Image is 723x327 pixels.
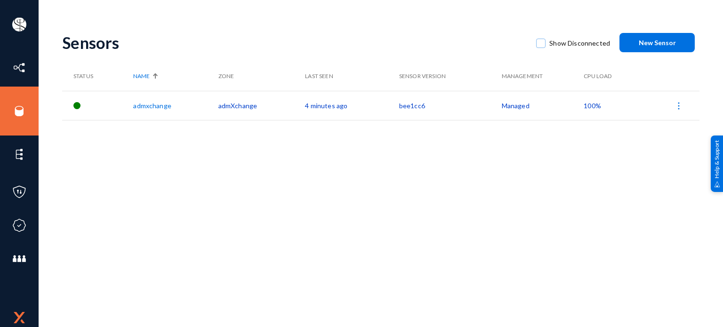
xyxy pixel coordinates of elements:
button: New Sensor [619,33,695,52]
div: Help & Support [711,135,723,191]
img: icon-policies.svg [12,185,26,199]
img: icon-members.svg [12,252,26,266]
div: Sensors [62,33,527,52]
td: bee1cc6 [399,91,502,120]
img: help_support.svg [714,181,720,187]
img: ACg8ocIa8OWj5FIzaB8MU-JIbNDt0RWcUDl_eQ0ZyYxN7rWYZ1uJfn9p=s96-c [12,17,26,32]
th: CPU Load [584,62,639,91]
th: Management [502,62,584,91]
span: New Sensor [639,39,676,47]
img: icon-elements.svg [12,147,26,161]
div: Name [133,72,213,80]
span: 100% [584,102,601,110]
img: icon-more.svg [674,101,683,111]
td: Managed [502,91,584,120]
th: Status [62,62,133,91]
img: icon-sources.svg [12,104,26,118]
th: Zone [218,62,305,91]
td: 4 minutes ago [305,91,399,120]
span: Name [133,72,150,80]
span: Show Disconnected [549,36,610,50]
td: admXchange [218,91,305,120]
th: Last Seen [305,62,399,91]
img: icon-inventory.svg [12,61,26,75]
img: icon-compliance.svg [12,218,26,232]
a: admxchange [133,102,171,110]
th: Sensor Version [399,62,502,91]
